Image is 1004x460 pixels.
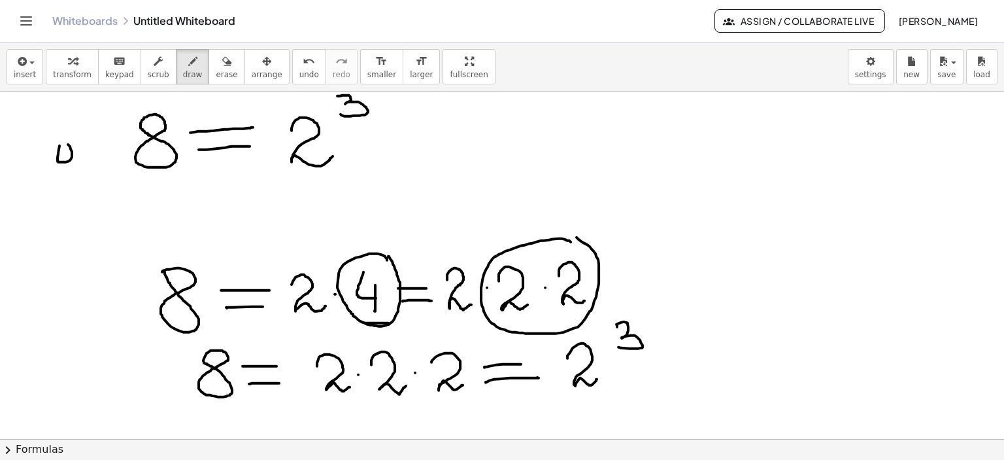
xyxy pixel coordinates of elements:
span: insert [14,70,36,79]
button: erase [209,49,244,84]
span: erase [216,70,237,79]
span: scrub [148,70,169,79]
span: save [937,70,956,79]
i: format_size [415,54,427,69]
button: load [966,49,997,84]
button: new [896,49,928,84]
span: keypad [105,70,134,79]
i: undo [303,54,315,69]
button: draw [176,49,210,84]
span: load [973,70,990,79]
span: larger [410,70,433,79]
span: Assign / Collaborate Live [726,15,874,27]
span: draw [183,70,203,79]
span: new [903,70,920,79]
span: settings [855,70,886,79]
button: insert [7,49,43,84]
button: format_sizelarger [403,49,440,84]
button: arrange [244,49,290,84]
button: undoundo [292,49,326,84]
span: redo [333,70,350,79]
button: save [930,49,963,84]
span: smaller [367,70,396,79]
span: undo [299,70,319,79]
button: Toggle navigation [16,10,37,31]
span: arrange [252,70,282,79]
button: fullscreen [443,49,495,84]
span: [PERSON_NAME] [898,15,978,27]
button: Assign / Collaborate Live [714,9,885,33]
i: keyboard [113,54,125,69]
button: redoredo [326,49,358,84]
button: transform [46,49,99,84]
i: format_size [375,54,388,69]
span: fullscreen [450,70,488,79]
a: Whiteboards [52,14,118,27]
i: redo [335,54,348,69]
button: keyboardkeypad [98,49,141,84]
button: [PERSON_NAME] [888,9,988,33]
button: scrub [141,49,176,84]
span: transform [53,70,92,79]
button: format_sizesmaller [360,49,403,84]
button: settings [848,49,894,84]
